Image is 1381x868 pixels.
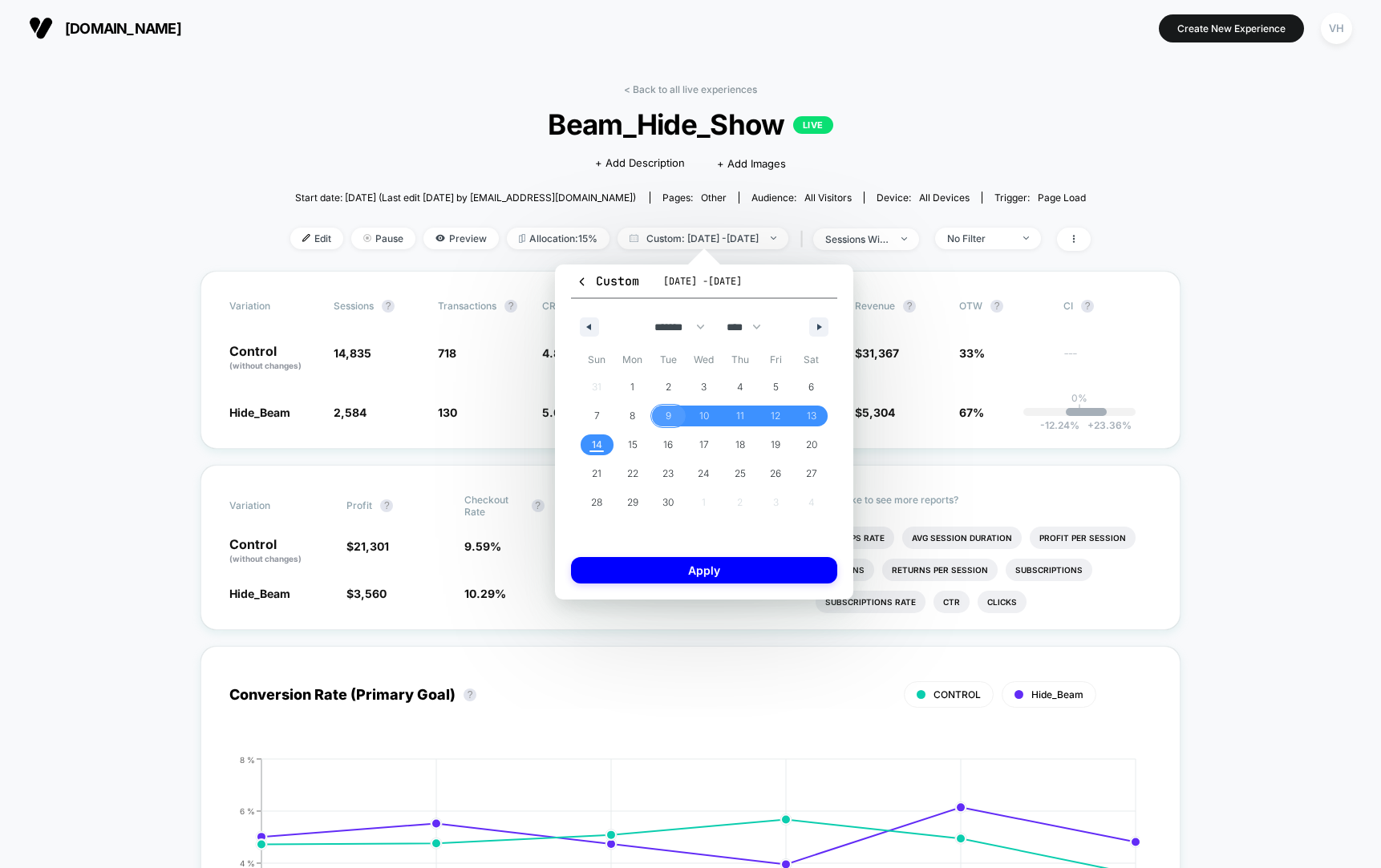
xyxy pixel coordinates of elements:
button: 2 [650,373,686,402]
button: 29 [615,488,651,517]
span: $ [855,406,895,419]
img: rebalance [519,234,525,243]
span: 2,584 [334,406,367,419]
span: 6 [808,373,814,402]
button: 11 [722,402,758,430]
span: + Add Description [595,155,685,172]
span: 9 [666,402,671,430]
button: 4 [722,373,758,402]
img: end [363,234,371,242]
button: ? [903,300,916,313]
span: 22 [627,459,638,488]
span: 29 [627,488,638,517]
button: 30 [650,488,686,517]
span: 3,560 [354,587,387,600]
span: Sat [793,347,829,373]
img: edit [302,234,310,242]
span: 14,835 [334,346,371,360]
button: 1 [615,373,651,402]
button: 8 [615,402,651,430]
span: 13 [807,402,816,430]
span: 3 [701,373,707,402]
span: Variation [229,494,318,518]
li: Profit Per Session [1030,527,1136,549]
span: --- [1063,349,1152,372]
button: 16 [650,430,686,459]
button: ? [990,300,1003,313]
button: 7 [579,402,615,430]
span: 10 [699,402,709,430]
span: Hide_Beam [1031,688,1083,700]
button: 15 [615,430,651,459]
span: 12 [771,402,780,430]
span: $ [346,539,389,553]
button: Create New Experience [1159,14,1304,42]
span: 67% [959,406,984,419]
p: Control [229,538,330,565]
span: CONTROL [933,688,981,700]
li: Subscriptions [1006,559,1092,581]
span: 23.36 % [1079,419,1132,431]
span: (without changes) [229,361,302,370]
span: 31,367 [862,346,899,360]
button: 20 [793,430,829,459]
button: 14 [579,430,615,459]
button: 26 [758,459,794,488]
p: Would like to see more reports? [816,494,1152,506]
button: 3 [686,373,723,402]
span: 718 [438,346,456,360]
span: Hide_Beam [229,587,290,600]
span: + [1087,419,1094,431]
button: [DOMAIN_NAME] [24,15,186,41]
button: 5 [758,373,794,402]
button: 12 [758,402,794,430]
img: end [901,237,907,240]
span: 11 [736,402,744,430]
span: Revenue [855,300,895,312]
img: end [1023,236,1029,240]
button: ? [464,688,476,701]
span: 2 [666,373,671,402]
span: 26 [770,459,781,488]
span: 1 [630,373,634,402]
div: VH [1321,13,1352,44]
button: 23 [650,459,686,488]
span: 19 [771,430,780,459]
button: 13 [793,402,829,430]
span: OTW [959,300,1047,313]
tspan: 8 % [240,754,255,764]
span: Allocation: 15% [507,228,610,249]
button: ? [1081,300,1094,313]
button: 19 [758,430,794,459]
span: Thu [722,347,758,373]
span: 17 [699,430,709,459]
span: [DATE] - [DATE] [663,275,742,288]
button: ? [382,300,395,313]
button: 25 [722,459,758,488]
button: 17 [686,430,723,459]
p: LIVE [793,116,833,134]
span: 23 [662,459,674,488]
span: Variation [229,300,318,313]
button: ? [532,499,545,512]
span: Edit [290,228,343,249]
span: Pause [351,228,415,249]
p: | [1078,404,1081,416]
span: -12.24 % [1040,419,1079,431]
span: + Add Images [717,157,786,170]
li: Returns Per Session [882,559,998,581]
p: 0% [1071,392,1087,404]
tspan: 6 % [240,805,255,815]
span: 5,304 [862,406,895,419]
span: 25 [735,459,746,488]
button: Apply [571,557,837,583]
span: Custom: [DATE] - [DATE] [618,228,788,249]
span: All Visitors [804,192,852,204]
button: VH [1316,12,1357,45]
span: Device: [864,192,982,204]
img: calendar [630,234,638,242]
span: [DOMAIN_NAME] [65,20,181,37]
img: end [771,236,776,240]
button: ? [380,499,393,512]
span: 8 [630,402,635,430]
